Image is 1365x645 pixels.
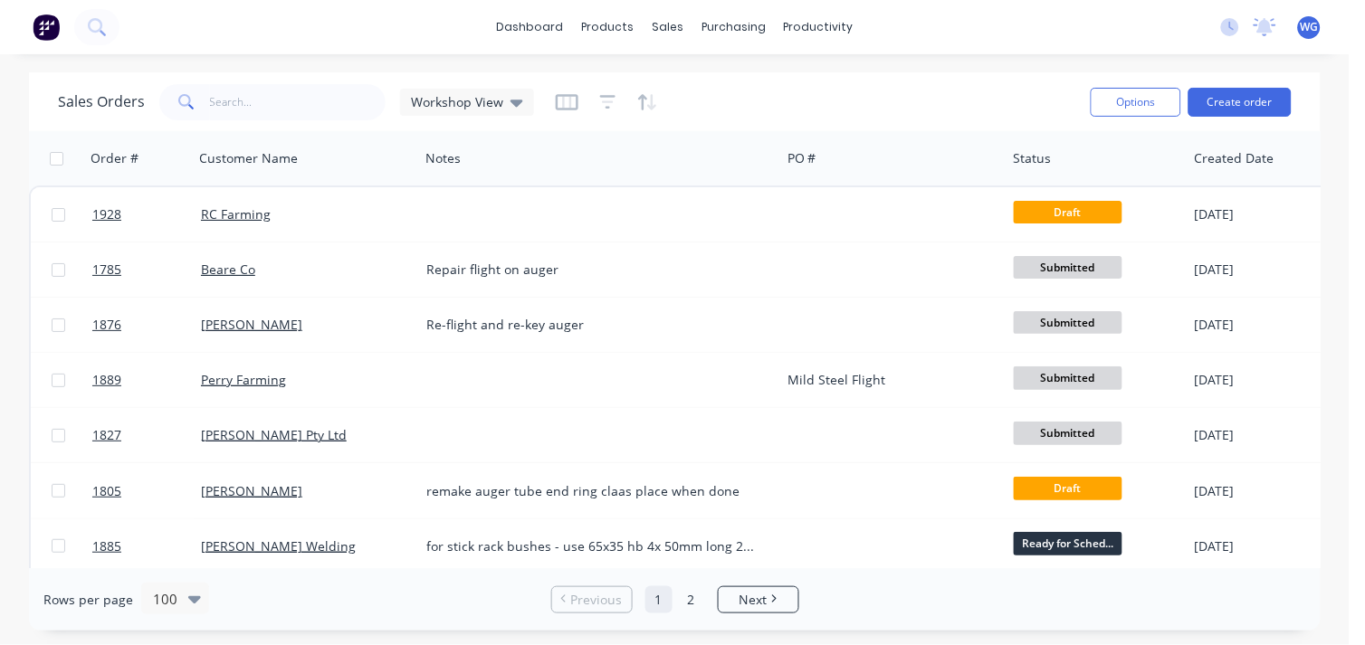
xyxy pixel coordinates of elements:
[426,316,756,334] div: Re-flight and re-key auger
[426,482,756,500] div: remake auger tube end ring claas place when done
[1014,366,1122,389] span: Submitted
[1194,482,1329,500] div: [DATE]
[775,14,863,41] div: productivity
[92,537,121,555] span: 1885
[33,14,60,41] img: Factory
[201,316,302,333] a: [PERSON_NAME]
[1014,201,1122,223] span: Draft
[1014,422,1122,444] span: Submitted
[1194,371,1329,389] div: [DATE]
[740,591,768,609] span: Next
[1194,261,1329,279] div: [DATE]
[411,92,503,111] span: Workshop View
[58,93,145,110] h1: Sales Orders
[43,591,133,609] span: Rows per page
[1194,426,1329,444] div: [DATE]
[92,205,121,223] span: 1928
[426,537,756,555] div: for stick rack bushes - use 65x35 hb 4x 50mm long 2x 40mm long 2x 100mm long 2x 100mm long but no...
[210,84,387,120] input: Search...
[544,586,807,613] ul: Pagination
[92,316,121,334] span: 1876
[1014,256,1122,279] span: Submitted
[1014,477,1122,499] span: Draft
[487,14,572,41] a: dashboard
[92,519,201,574] a: 1885
[201,371,286,388] a: Perry Farming
[1188,88,1292,117] button: Create order
[201,482,302,499] a: [PERSON_NAME]
[92,353,201,407] a: 1889
[692,14,775,41] div: purchasing
[719,591,798,609] a: Next page
[92,482,121,500] span: 1805
[92,242,201,297] a: 1785
[426,261,756,279] div: Repair flight on auger
[201,261,255,278] a: Beare Co
[645,586,673,613] a: Page 1 is your current page
[201,537,356,555] a: [PERSON_NAME] Welding
[201,426,347,443] a: [PERSON_NAME] Pty Ltd
[787,371,988,389] div: Mild Steel Flight
[1014,532,1122,555] span: Ready for Sched...
[1014,149,1052,167] div: Status
[1014,311,1122,334] span: Submitted
[1301,19,1319,35] span: WG
[787,149,816,167] div: PO #
[92,464,201,518] a: 1805
[552,591,632,609] a: Previous page
[92,261,121,279] span: 1785
[92,426,121,444] span: 1827
[1194,316,1329,334] div: [DATE]
[678,586,705,613] a: Page 2
[1195,149,1274,167] div: Created Date
[570,591,622,609] span: Previous
[92,408,201,462] a: 1827
[92,298,201,352] a: 1876
[199,149,298,167] div: Customer Name
[643,14,692,41] div: sales
[92,371,121,389] span: 1889
[92,187,201,242] a: 1928
[425,149,461,167] div: Notes
[201,205,271,223] a: RC Farming
[91,149,138,167] div: Order #
[572,14,643,41] div: products
[1194,537,1329,555] div: [DATE]
[1091,88,1181,117] button: Options
[1194,205,1329,223] div: [DATE]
